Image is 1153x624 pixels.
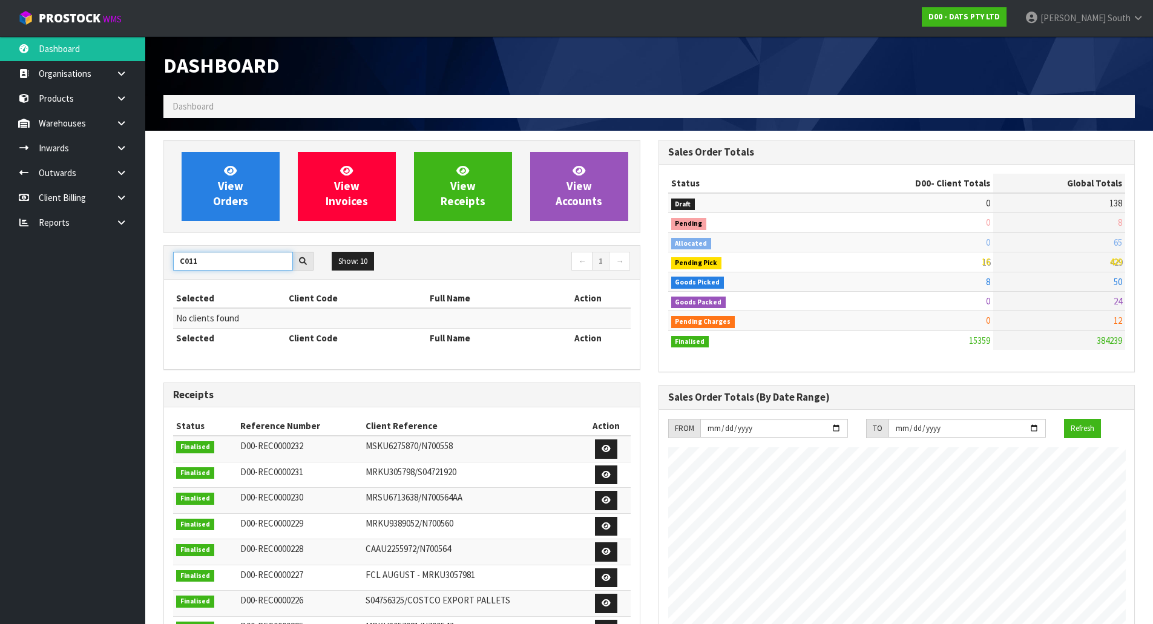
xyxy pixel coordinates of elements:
[366,491,462,503] span: MRSU6713638/N700564AA
[240,569,303,580] span: D00-REC0000227
[240,543,303,554] span: D00-REC0000228
[1064,419,1101,438] button: Refresh
[671,316,735,328] span: Pending Charges
[213,163,248,209] span: View Orders
[240,440,303,452] span: D00-REC0000232
[363,416,582,436] th: Client Reference
[986,237,990,248] span: 0
[18,10,33,25] img: cube-alt.png
[326,163,368,209] span: View Invoices
[922,7,1007,27] a: D00 - DATS PTY LTD
[366,466,456,478] span: MRKU305798/S04721920
[176,493,214,505] span: Finalised
[671,238,712,250] span: Allocated
[668,174,819,193] th: Status
[176,570,214,582] span: Finalised
[545,328,630,347] th: Action
[1114,276,1122,287] span: 50
[176,467,214,479] span: Finalised
[986,276,990,287] span: 8
[172,100,214,112] span: Dashboard
[986,295,990,307] span: 0
[176,519,214,531] span: Finalised
[1118,217,1122,228] span: 8
[414,152,512,221] a: ViewReceipts
[39,10,100,26] span: ProStock
[982,256,990,268] span: 16
[1114,237,1122,248] span: 65
[298,152,396,221] a: ViewInvoices
[286,289,426,308] th: Client Code
[366,543,451,554] span: CAAU2255972/N700564
[545,289,630,308] th: Action
[286,328,426,347] th: Client Code
[332,252,374,271] button: Show: 10
[671,277,724,289] span: Goods Picked
[671,336,709,348] span: Finalised
[173,252,293,271] input: Search clients
[366,440,453,452] span: MSKU6275870/N700558
[1097,335,1122,346] span: 384239
[1114,295,1122,307] span: 24
[1109,197,1122,209] span: 138
[427,289,546,308] th: Full Name
[1108,12,1131,24] span: South
[671,218,707,230] span: Pending
[366,517,453,529] span: MRKU9389052/N700560
[1114,315,1122,326] span: 12
[240,517,303,529] span: D00-REC0000229
[668,146,1126,158] h3: Sales Order Totals
[993,174,1125,193] th: Global Totals
[173,308,631,328] td: No clients found
[986,197,990,209] span: 0
[1040,12,1106,24] span: [PERSON_NAME]
[411,252,631,273] nav: Page navigation
[366,569,475,580] span: FCL AUGUST - MRKU3057981
[441,163,485,209] span: View Receipts
[530,152,628,221] a: ViewAccounts
[240,491,303,503] span: D00-REC0000230
[103,13,122,25] small: WMS
[1109,256,1122,268] span: 429
[427,328,546,347] th: Full Name
[668,392,1126,403] h3: Sales Order Totals (By Date Range)
[671,257,722,269] span: Pending Pick
[671,199,695,211] span: Draft
[182,152,280,221] a: ViewOrders
[556,163,602,209] span: View Accounts
[582,416,630,436] th: Action
[176,596,214,608] span: Finalised
[609,252,630,271] a: →
[237,416,363,436] th: Reference Number
[571,252,593,271] a: ←
[240,594,303,606] span: D00-REC0000226
[818,174,993,193] th: - Client Totals
[986,315,990,326] span: 0
[592,252,609,271] a: 1
[176,544,214,556] span: Finalised
[176,441,214,453] span: Finalised
[986,217,990,228] span: 0
[668,419,700,438] div: FROM
[366,594,510,606] span: S04756325/COSTCO EXPORT PALLETS
[969,335,990,346] span: 15359
[173,328,286,347] th: Selected
[173,289,286,308] th: Selected
[915,177,931,189] span: D00
[173,389,631,401] h3: Receipts
[928,11,1000,22] strong: D00 - DATS PTY LTD
[240,466,303,478] span: D00-REC0000231
[173,416,237,436] th: Status
[671,297,726,309] span: Goods Packed
[163,53,280,78] span: Dashboard
[866,419,889,438] div: TO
